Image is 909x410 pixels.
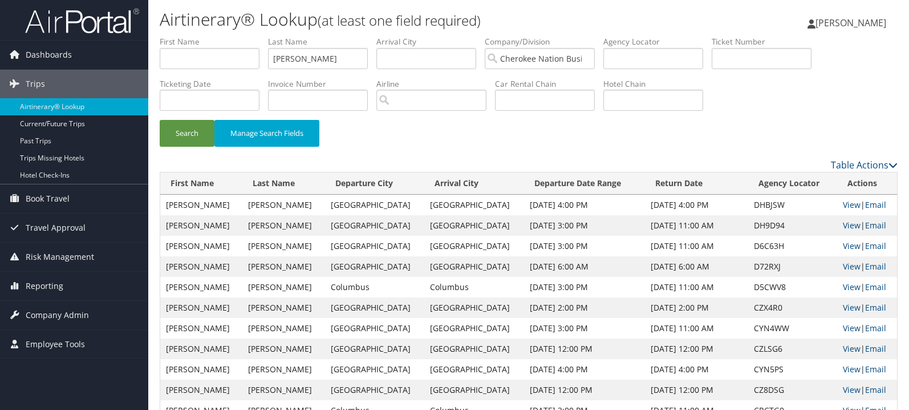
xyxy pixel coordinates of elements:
[837,359,897,380] td: |
[242,298,324,318] td: [PERSON_NAME]
[325,195,425,215] td: [GEOGRAPHIC_DATA]
[376,78,495,90] label: Airline
[242,236,324,256] td: [PERSON_NAME]
[807,6,898,40] a: [PERSON_NAME]
[495,78,603,90] label: Car Rental Chain
[865,364,886,375] a: Email
[424,195,524,215] td: [GEOGRAPHIC_DATA]
[325,277,425,298] td: Columbus
[325,256,425,277] td: [GEOGRAPHIC_DATA]
[645,277,748,298] td: [DATE] 11:00 AM
[160,318,242,339] td: [PERSON_NAME]
[748,215,837,236] td: DH9D94
[325,380,425,400] td: [GEOGRAPHIC_DATA]
[843,343,861,354] a: View
[160,195,242,215] td: [PERSON_NAME]
[160,236,242,256] td: [PERSON_NAME]
[603,36,712,47] label: Agency Locator
[26,272,63,300] span: Reporting
[837,339,897,359] td: |
[25,7,139,34] img: airportal-logo.png
[524,256,645,277] td: [DATE] 6:00 AM
[424,236,524,256] td: [GEOGRAPHIC_DATA]
[325,339,425,359] td: [GEOGRAPHIC_DATA]
[837,172,897,195] th: Actions
[748,236,837,256] td: D6C63H
[242,256,324,277] td: [PERSON_NAME]
[325,298,425,318] td: [GEOGRAPHIC_DATA]
[242,359,324,380] td: [PERSON_NAME]
[424,215,524,236] td: [GEOGRAPHIC_DATA]
[242,195,324,215] td: [PERSON_NAME]
[712,36,820,47] label: Ticket Number
[424,359,524,380] td: [GEOGRAPHIC_DATA]
[865,323,886,333] a: Email
[748,256,837,277] td: D72RXJ
[424,380,524,400] td: [GEOGRAPHIC_DATA]
[160,339,242,359] td: [PERSON_NAME]
[837,215,897,236] td: |
[268,78,376,90] label: Invoice Number
[837,318,897,339] td: |
[160,172,242,195] th: First Name: activate to sort column ascending
[160,36,268,47] label: First Name
[645,359,748,380] td: [DATE] 4:00 PM
[748,298,837,318] td: CZX4R0
[424,172,524,195] th: Arrival City: activate to sort column ascending
[242,318,324,339] td: [PERSON_NAME]
[242,172,324,195] th: Last Name: activate to sort column ascending
[865,220,886,231] a: Email
[160,277,242,298] td: [PERSON_NAME]
[843,364,861,375] a: View
[524,339,645,359] td: [DATE] 12:00 PM
[843,199,861,210] a: View
[645,339,748,359] td: [DATE] 12:00 PM
[524,277,645,298] td: [DATE] 3:00 PM
[524,380,645,400] td: [DATE] 12:00 PM
[242,380,324,400] td: [PERSON_NAME]
[242,277,324,298] td: [PERSON_NAME]
[645,172,748,195] th: Return Date: activate to sort column ascending
[26,41,72,69] span: Dashboards
[865,384,886,395] a: Email
[485,36,603,47] label: Company/Division
[325,318,425,339] td: [GEOGRAPHIC_DATA]
[843,240,861,251] a: View
[26,330,85,359] span: Employee Tools
[603,78,712,90] label: Hotel Chain
[160,215,242,236] td: [PERSON_NAME]
[865,343,886,354] a: Email
[160,256,242,277] td: [PERSON_NAME]
[325,236,425,256] td: [GEOGRAPHIC_DATA]
[424,318,524,339] td: [GEOGRAPHIC_DATA]
[160,7,652,31] h1: Airtinerary® Lookup
[645,380,748,400] td: [DATE] 12:00 PM
[524,236,645,256] td: [DATE] 3:00 PM
[26,184,70,213] span: Book Travel
[242,339,324,359] td: [PERSON_NAME]
[748,195,837,215] td: DHBJSW
[160,380,242,400] td: [PERSON_NAME]
[831,159,898,171] a: Table Actions
[325,172,425,195] th: Departure City: activate to sort column ascending
[160,120,214,147] button: Search
[645,298,748,318] td: [DATE] 2:00 PM
[843,302,861,313] a: View
[645,195,748,215] td: [DATE] 4:00 PM
[837,195,897,215] td: |
[26,70,45,98] span: Trips
[424,339,524,359] td: [GEOGRAPHIC_DATA]
[26,243,94,271] span: Risk Management
[865,261,886,272] a: Email
[645,318,748,339] td: [DATE] 11:00 AM
[837,298,897,318] td: |
[843,220,861,231] a: View
[645,256,748,277] td: [DATE] 6:00 AM
[837,236,897,256] td: |
[160,78,268,90] label: Ticketing Date
[524,215,645,236] td: [DATE] 3:00 PM
[524,359,645,380] td: [DATE] 4:00 PM
[748,380,837,400] td: CZ8DSG
[748,318,837,339] td: CYN4WW
[865,302,886,313] a: Email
